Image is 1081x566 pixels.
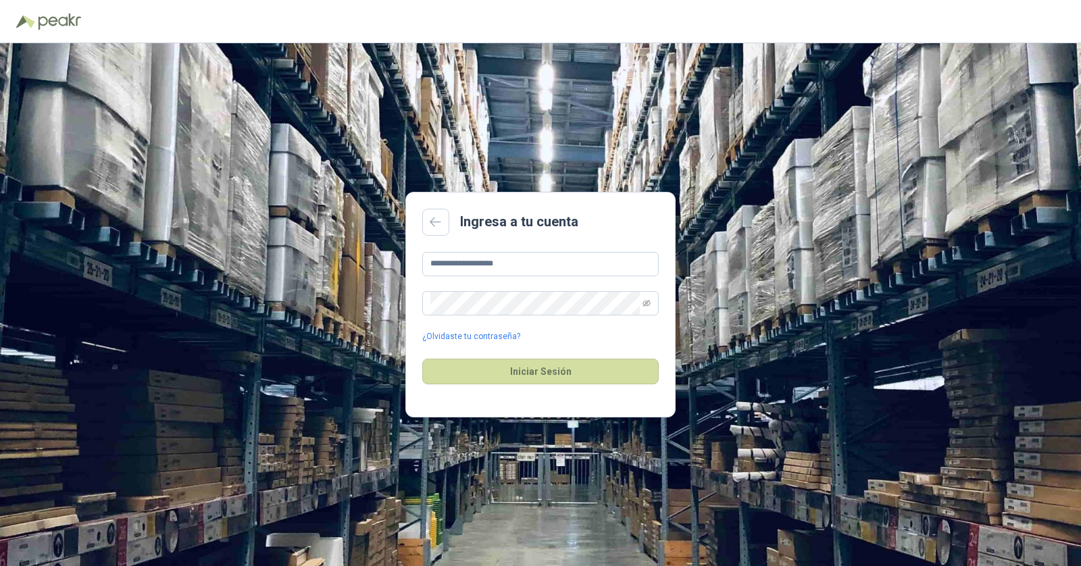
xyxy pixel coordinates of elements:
[38,14,81,30] img: Peakr
[422,330,520,343] a: ¿Olvidaste tu contraseña?
[16,15,35,28] img: Logo
[643,299,651,307] span: eye-invisible
[460,211,578,232] h2: Ingresa a tu cuenta
[422,359,659,384] button: Iniciar Sesión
